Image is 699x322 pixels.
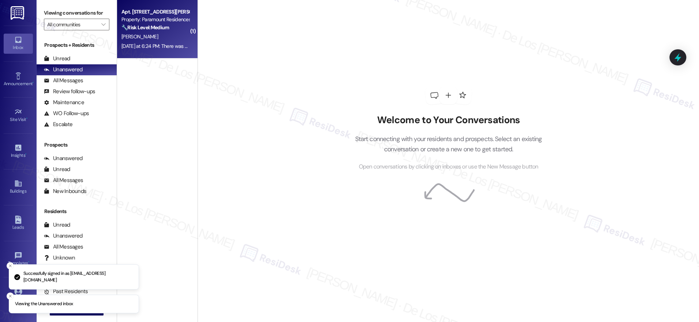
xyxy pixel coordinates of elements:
div: Apt. [STREET_ADDRESS][PERSON_NAME] [121,8,189,16]
button: Close toast [7,292,14,300]
div: Prospects [37,141,117,149]
strong: 🔧 Risk Level: Medium [121,24,169,31]
span: • [26,116,27,121]
img: ResiDesk Logo [11,6,26,20]
div: Unanswered [44,232,83,240]
div: Review follow-ups [44,88,95,95]
a: Insights • [4,141,33,161]
span: • [25,152,26,157]
div: WO Follow-ups [44,110,89,117]
a: Leads [4,213,33,233]
div: All Messages [44,243,83,251]
div: Prospects + Residents [37,41,117,49]
span: [PERSON_NAME] [121,33,158,40]
div: All Messages [44,77,83,84]
div: Unread [44,55,70,62]
span: • [33,80,34,85]
div: Unanswered [44,66,83,73]
p: Viewing the Unanswered inbox [15,301,73,307]
h2: Welcome to Your Conversations [344,114,553,126]
div: Unread [44,166,70,173]
div: Maintenance [44,99,84,106]
div: Unknown [44,254,75,262]
div: [DATE] at 6:24 PM: There was no repair made. It has not been fixed. I hope they can fix it soon. ... [121,43,336,49]
a: Site Visit • [4,106,33,125]
button: Close toast [7,262,14,269]
div: Residents [37,208,117,215]
div: Property: Paramount Residences [121,16,189,23]
div: All Messages [44,177,83,184]
a: Templates • [4,249,33,269]
div: Unread [44,221,70,229]
a: Buildings [4,177,33,197]
div: Unanswered [44,155,83,162]
i:  [101,22,105,27]
span: Open conversations by clicking on inboxes or use the New Message button [358,162,538,171]
p: Successfully signed in as [EMAIL_ADDRESS][DOMAIN_NAME] [23,270,133,283]
a: Inbox [4,34,33,53]
a: Account [4,285,33,305]
div: New Inbounds [44,187,86,195]
div: Escalate [44,121,72,128]
input: All communities [47,19,98,30]
label: Viewing conversations for [44,7,109,19]
p: Start connecting with your residents and prospects. Select an existing conversation or create a n... [344,134,553,155]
